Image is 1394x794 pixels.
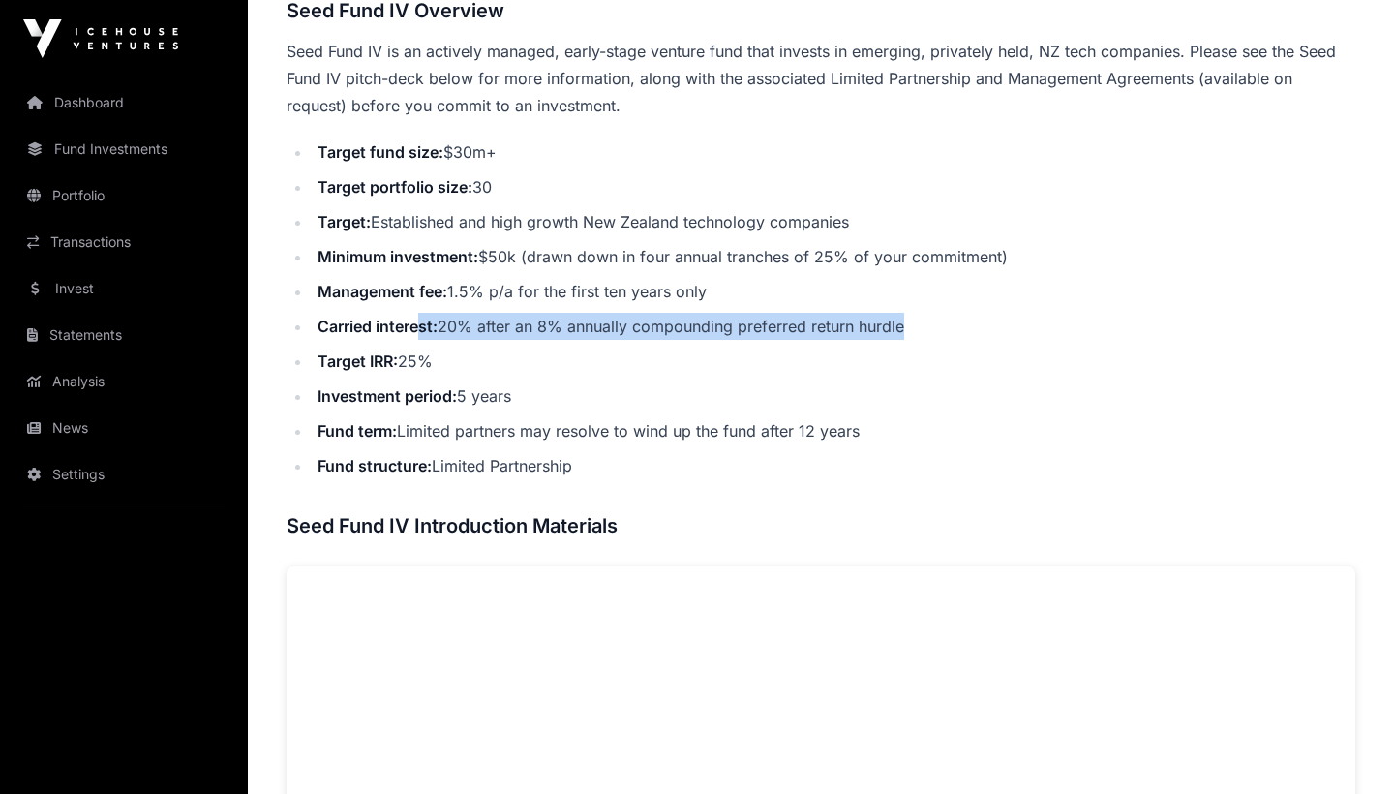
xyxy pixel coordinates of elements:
[15,407,232,449] a: News
[15,453,232,496] a: Settings
[318,212,371,231] strong: Target:
[312,243,1355,270] li: $50k (drawn down in four annual tranches of 25% of your commitment)
[15,314,232,356] a: Statements
[312,452,1355,479] li: Limited Partnership
[312,348,1355,375] li: 25%
[318,317,438,336] strong: Carried interest:
[1297,701,1394,794] iframe: Chat Widget
[15,221,232,263] a: Transactions
[312,173,1355,200] li: 30
[1297,701,1394,794] div: Widget de chat
[318,456,432,475] strong: Fund structure:
[318,142,443,162] strong: Target fund size:
[15,81,232,124] a: Dashboard
[318,282,447,301] strong: Management fee:
[15,174,232,217] a: Portfolio
[318,351,398,371] strong: Target IRR:
[15,360,232,403] a: Analysis
[318,421,397,441] strong: Fund term:
[312,208,1355,235] li: Established and high growth New Zealand technology companies
[287,38,1355,119] p: Seed Fund IV is an actively managed, early-stage venture fund that invests in emerging, privately...
[287,510,1355,541] h3: Seed Fund IV Introduction Materials
[23,19,178,58] img: Icehouse Ventures Logo
[15,267,232,310] a: Invest
[15,128,232,170] a: Fund Investments
[318,247,478,266] strong: Minimum investment:
[312,382,1355,410] li: 5 years
[312,417,1355,444] li: Limited partners may resolve to wind up the fund after 12 years
[318,177,472,197] strong: Target portfolio size:
[312,138,1355,166] li: $30m+
[312,313,1355,340] li: 20% after an 8% annually compounding preferred return hurdle
[318,386,457,406] strong: Investment period:
[312,278,1355,305] li: 1.5% p/a for the first ten years only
